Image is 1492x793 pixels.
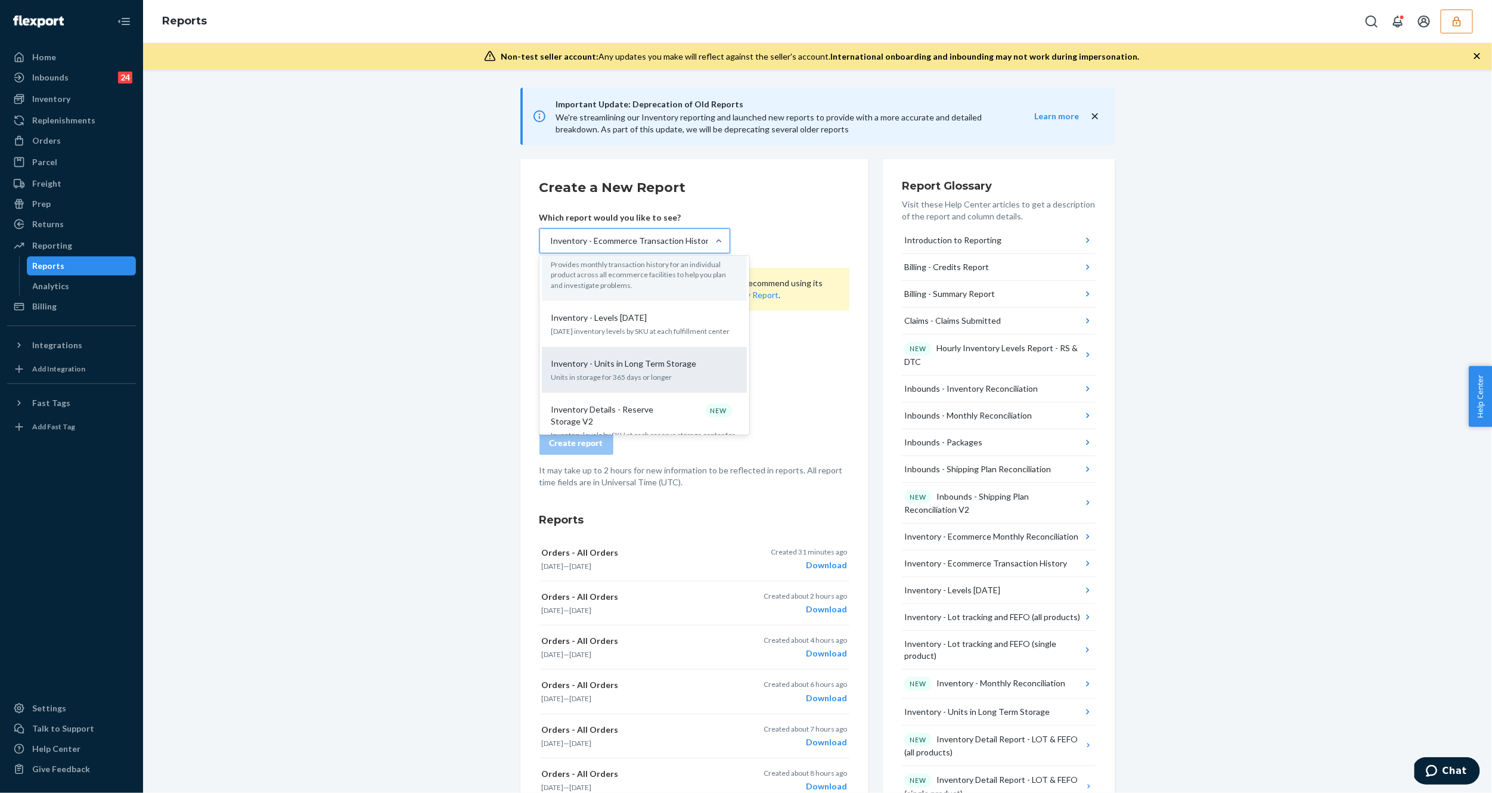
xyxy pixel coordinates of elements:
p: Orders - All Orders [542,635,743,647]
a: Add Fast Tag [7,417,136,436]
div: Reports [33,260,65,272]
button: NEWInventory Detail Report - LOT & FEFO (all products) [902,726,1096,767]
p: Orders - All Orders [542,724,743,736]
h3: Reports [539,512,849,528]
p: — [542,693,743,704]
p: — [542,649,743,659]
button: Talk to Support [7,719,136,738]
div: Any updates you make will reflect against the seller's account. [501,51,1139,63]
p: Inventory - Levels [DATE] [551,312,647,324]
a: Analytics [27,277,137,296]
button: Inventory - Ecommerce Transaction History [902,550,1096,577]
time: [DATE] [570,562,592,571]
button: Inbounds - Inventory Reconciliation [902,376,1096,402]
p: NEW [711,406,727,416]
p: Created about 4 hours ago [764,635,847,645]
a: Returns [7,215,136,234]
div: Inventory [32,93,70,105]
time: [DATE] [570,606,592,615]
div: Download [764,648,847,659]
h3: Report Glossary [902,178,1096,194]
time: [DATE] [570,739,592,748]
p: Created about 2 hours ago [764,591,847,601]
div: Inventory - Lot tracking and FEFO (all products) [904,611,1080,623]
button: Inbounds - Shipping Plan Reconciliation [902,456,1096,483]
div: Download [764,692,847,704]
div: Create report [550,437,603,449]
div: Replenishments [32,114,95,126]
p: Inventory levels by SKU at each reserve storage center for a given date (V2) [551,430,737,450]
div: Freight [32,178,61,190]
button: Inventory - Ecommerce Monthly Reconciliation [902,523,1096,550]
time: [DATE] [542,694,564,703]
div: Add Fast Tag [32,422,75,432]
p: — [542,782,743,792]
button: Fast Tags [7,394,136,413]
div: Add Integration [32,364,85,374]
p: Visit these Help Center articles to get a description of the report and column details. [902,199,1096,222]
div: Orders [32,135,61,147]
div: Inventory - Units in Long Term Storage [904,706,1050,718]
button: close [1089,110,1101,123]
button: NEWInventory - Monthly Reconciliation [902,670,1096,699]
button: Billing - Credits Report [902,254,1096,281]
span: Non-test seller account: [501,51,598,61]
button: Orders - All Orders[DATE]—[DATE]Created about 2 hours agoDownload [539,581,849,625]
div: Inventory Detail Report - LOT & FEFO (all products) [904,733,1084,759]
div: Hourly Inventory Levels Report - RS & DTC [904,342,1082,368]
div: Give Feedback [32,763,90,775]
span: Help Center [1469,366,1492,427]
button: Integrations [7,336,136,355]
div: Settings [32,702,66,714]
a: Home [7,48,136,67]
button: NEWHourly Inventory Levels Report - RS & DTC [902,334,1096,376]
a: Settings [7,699,136,718]
a: Add Integration [7,360,136,379]
div: Parcel [32,156,57,168]
div: Inbounds - Shipping Plan Reconciliation [904,463,1051,475]
div: Reporting [32,240,72,252]
div: Claims - Claims Submitted [904,315,1001,327]
button: Give Feedback [7,760,136,779]
input: Inventory - Ecommerce Transaction HistoryProvides details of lot and/or expiration date, status a... [550,235,551,247]
div: Fast Tags [32,397,70,409]
time: [DATE] [542,783,564,792]
time: [DATE] [542,650,564,659]
div: Talk to Support [32,723,94,735]
div: Inbounds - Shipping Plan Reconciliation V2 [904,490,1082,516]
div: Inventory - Ecommerce Transaction History [904,557,1067,569]
a: Parcel [7,153,136,172]
a: Replenishments [7,111,136,130]
p: Provides monthly transaction history for an individual product across all ecommerce facilities to... [551,259,737,290]
button: Inventory - Lot tracking and FEFO (single product) [902,631,1096,670]
div: Inbounds [32,72,69,83]
img: Flexport logo [13,16,64,27]
div: Prep [32,198,51,210]
p: — [542,605,743,615]
p: Units in storage for 365 days or longer [551,372,737,382]
div: Download [764,736,847,748]
button: Inbounds - Monthly Reconciliation [902,402,1096,429]
p: Created 31 minutes ago [771,547,847,557]
a: Billing [7,297,136,316]
div: Returns [32,218,64,230]
h2: Create a New Report [539,178,849,197]
a: Reporting [7,236,136,255]
p: NEW [910,344,926,354]
p: — [542,561,743,571]
button: Open Search Box [1360,10,1384,33]
button: Learn more [1011,110,1080,122]
p: Orders - All Orders [542,768,743,780]
div: Home [32,51,56,63]
button: Open account menu [1412,10,1436,33]
button: Orders - All Orders[DATE]—[DATE]Created about 6 hours agoDownload [539,670,849,714]
a: Freight [7,174,136,193]
a: Prep [7,194,136,213]
p: Orders - All Orders [542,679,743,691]
a: Inbounds24 [7,68,136,87]
button: Open notifications [1386,10,1410,33]
div: Inventory - Levels [DATE] [904,584,1000,596]
div: Billing - Credits Report [904,261,989,273]
p: Created about 7 hours ago [764,724,847,734]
